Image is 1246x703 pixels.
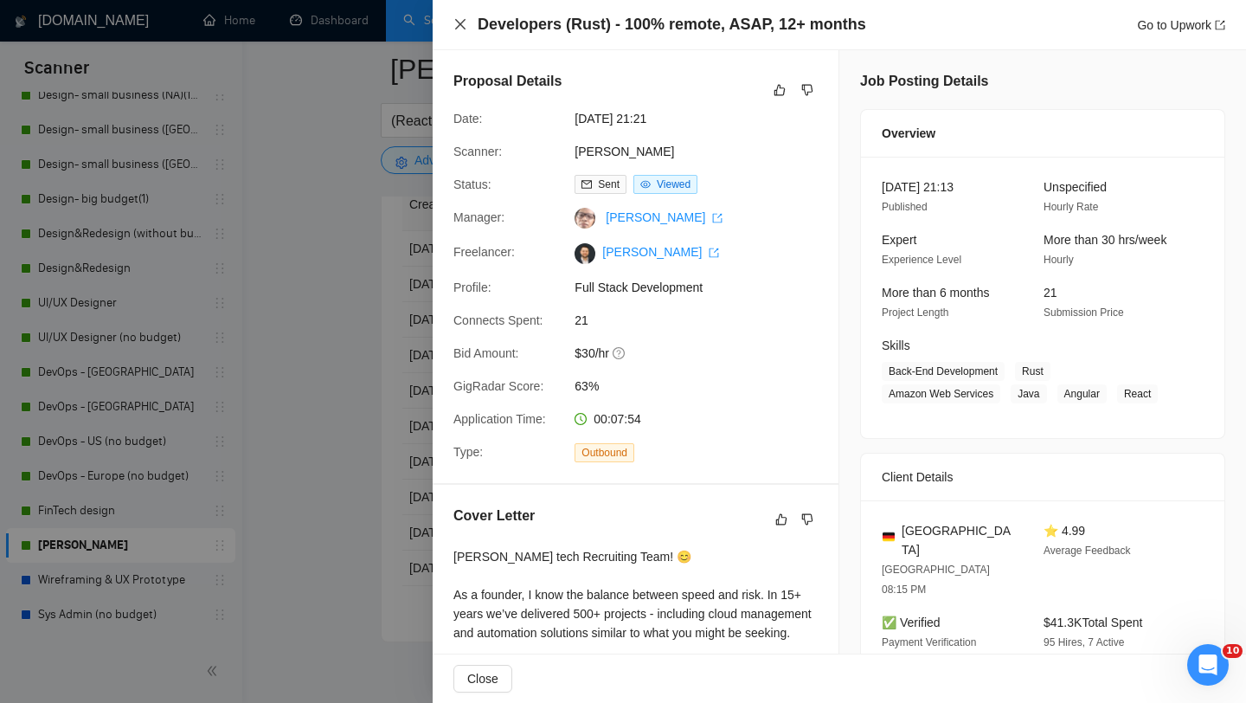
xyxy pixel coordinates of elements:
span: Manager: [453,210,504,224]
span: Published [882,201,928,213]
span: 00:07:54 [594,412,641,426]
h5: Job Posting Details [860,71,988,92]
span: $41.3K Total Spent [1044,616,1142,629]
span: [GEOGRAPHIC_DATA] [902,521,1016,559]
span: More than 30 hrs/week [1044,233,1166,247]
span: Type: [453,445,483,459]
span: Viewed [657,178,690,190]
span: Angular [1057,384,1107,403]
span: Overview [882,124,935,143]
span: clock-circle [575,413,587,425]
span: export [712,213,723,223]
span: React [1117,384,1158,403]
span: Project Length [882,306,948,319]
span: Close [467,669,498,688]
span: close [453,17,467,31]
span: Date: [453,112,482,126]
button: Close [453,17,467,32]
div: Client Details [882,454,1204,500]
span: Back-End Development [882,362,1005,381]
button: dislike [797,509,818,530]
span: mail [581,179,592,190]
span: 21 [575,311,834,330]
button: like [771,509,792,530]
img: 🇩🇪 [883,531,895,543]
span: Expert [882,233,916,247]
h5: Cover Letter [453,506,535,526]
span: Submission Price [1044,306,1124,319]
a: [PERSON_NAME] export [602,245,719,259]
span: Outbound [575,443,634,462]
span: export [709,248,719,258]
span: 10 [1223,644,1243,658]
span: Hourly Rate [1044,201,1098,213]
span: Java [1011,384,1046,403]
button: like [769,80,790,100]
span: Amazon Web Services [882,384,1000,403]
span: Payment Verification [882,636,976,648]
img: c1Yy0qA6sseiUzry_nqOw6Bmiy1ieQ5WZZDU7VWviOrgdQ60VjLkYrttItevNgMj7L [575,243,595,264]
span: dislike [801,83,813,97]
span: Experience Level [882,254,961,266]
span: dislike [801,513,813,526]
span: Full Stack Development [575,278,834,297]
span: Connects Spent: [453,313,543,327]
span: Unspecified [1044,180,1107,194]
span: Sent [598,178,620,190]
button: dislike [797,80,818,100]
span: eye [640,179,651,190]
span: [PERSON_NAME] [575,142,834,161]
span: [DATE] 21:21 [575,109,834,128]
span: ⭐ 4.99 [1044,524,1085,538]
span: $30/hr [575,344,834,363]
button: Close [453,665,512,693]
span: Scanner: [453,145,502,158]
span: Freelancer: [453,245,515,259]
span: GigRadar Score: [453,379,543,393]
span: Skills [882,339,910,352]
span: Bid Amount: [453,346,519,360]
span: [GEOGRAPHIC_DATA] 08:15 PM [882,564,990,596]
span: 21 [1044,286,1057,300]
span: question-circle [613,346,626,360]
span: Average Feedback [1044,545,1131,557]
h4: Developers (Rust) - 100% remote, ASAP, 12+ months [478,14,866,35]
span: Application Time: [453,412,546,426]
span: like [774,83,786,97]
span: Rust [1015,362,1050,381]
span: ✅ Verified [882,616,941,629]
span: 95 Hires, 7 Active [1044,636,1124,648]
span: Status: [453,177,491,191]
span: like [775,513,787,526]
span: 63% [575,377,834,396]
iframe: Intercom live chat [1187,644,1229,686]
span: Profile: [453,281,491,294]
a: Go to Upworkexport [1137,18,1225,32]
span: [DATE] 21:13 [882,180,954,194]
span: Hourly [1044,254,1074,266]
h5: Proposal Details [453,71,562,92]
span: More than 6 months [882,286,990,300]
span: export [1215,20,1225,30]
a: [PERSON_NAME] export [606,210,723,224]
